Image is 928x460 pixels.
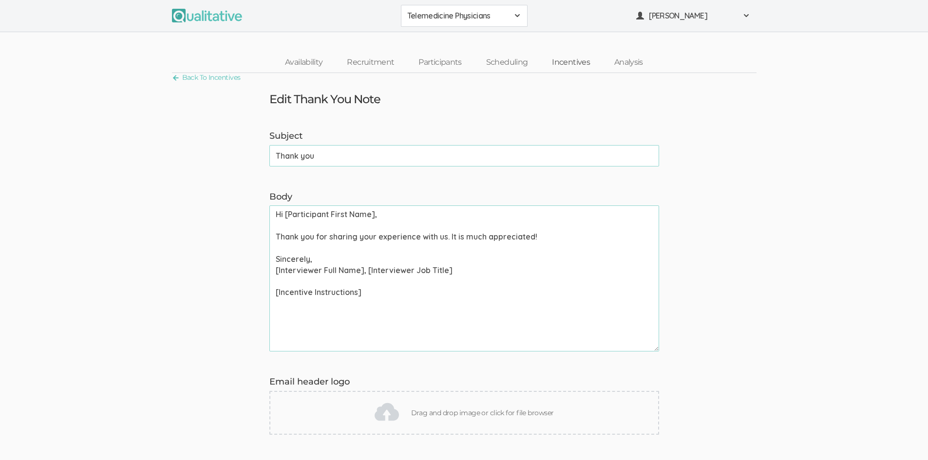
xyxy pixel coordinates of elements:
a: Recruitment [335,52,406,73]
a: Incentives [540,52,602,73]
button: Drag and drop image or click for file browser [269,391,659,435]
a: Availability [273,52,335,73]
a: Scheduling [474,52,540,73]
span: Drag and drop image or click for file browser [284,400,644,426]
label: Body [269,191,659,203]
a: Analysis [602,52,655,73]
label: Subject [269,130,659,143]
a: Participants [406,52,473,73]
label: Email header logo [269,376,659,388]
a: Back To Incentives [172,71,241,84]
span: [PERSON_NAME] [649,10,737,21]
button: [PERSON_NAME] [630,5,757,27]
iframe: Chat Widget [879,413,928,460]
button: Telemedicine Physicians [401,5,528,27]
img: Qualitative [172,9,242,22]
span: Telemedicine Physicians [407,10,509,21]
h3: Edit Thank You Note [269,93,381,106]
